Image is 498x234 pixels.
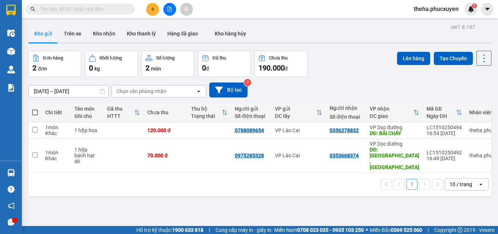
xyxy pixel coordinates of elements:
[235,113,268,119] div: Số điện thoại
[408,4,464,14] span: theha.phucxuyen
[275,127,322,133] div: VP Lào Cai
[427,106,456,112] div: Mã GD
[74,113,100,119] div: Ghi chú
[481,3,494,16] button: caret-down
[202,64,206,72] span: 0
[136,226,203,234] span: Hỗ trợ kỹ thuật:
[434,52,473,65] button: Tạo Chuyến
[107,113,134,119] div: HTTT
[215,226,272,234] span: Cung cấp máy in - giấy in:
[89,64,93,72] span: 0
[370,130,419,136] div: DĐ: BÃI CHÁY
[7,66,15,73] img: warehouse-icon
[74,127,100,133] div: 1 hộp hoa
[104,103,144,122] th: Toggle SortBy
[370,147,419,170] div: DĐ: cầu bình than ,BẮC NINH
[28,25,58,42] button: Kho gửi
[215,31,246,37] span: Kho hàng hủy
[458,227,463,233] span: copyright
[330,105,362,111] div: Người nhận
[151,66,161,72] span: món
[484,6,491,12] span: caret-down
[8,186,15,193] span: question-circle
[235,153,264,158] div: 0975285328
[330,127,359,133] div: 0356278832
[147,127,184,133] div: 120.000 đ
[107,106,134,112] div: Đã thu
[473,3,475,8] span: 1
[58,25,87,42] button: Trên xe
[45,156,67,161] div: Khác
[244,79,251,86] sup: 2
[330,114,362,120] div: Số điện thoại
[167,7,172,12] span: file-add
[145,64,149,72] span: 2
[7,47,15,55] img: warehouse-icon
[116,88,167,95] div: Chọn văn phòng nhận
[254,51,307,77] button: Chưa thu190.000đ
[146,3,159,16] button: plus
[275,113,316,119] div: ĐC lấy
[397,52,430,65] button: Lên hàng
[274,226,364,234] span: Miền Nam
[7,29,15,37] img: warehouse-icon
[198,51,251,77] button: Đã thu0đ
[87,25,121,42] button: Kho nhận
[423,103,466,122] th: Toggle SortBy
[427,150,462,156] div: LC1510250492
[330,153,359,158] div: 0353668374
[8,202,15,209] span: notification
[32,64,36,72] span: 2
[370,113,413,119] div: ĐC giao
[478,181,484,187] svg: open
[370,106,413,112] div: VP nhận
[235,106,268,112] div: Người gửi
[191,106,222,112] div: Thu hộ
[427,130,462,136] div: 16:54 [DATE]
[163,3,176,16] button: file-add
[209,226,210,234] span: |
[191,113,222,119] div: Trạng thái
[271,103,326,122] th: Toggle SortBy
[38,66,47,72] span: đơn
[275,106,316,112] div: VP gửi
[366,229,368,231] span: ⚪️
[370,124,419,130] div: VP Dọc đường
[269,55,288,61] div: Chưa thu
[74,147,100,164] div: 1 hộp bánh hạt dẻ
[172,227,203,233] strong: 1900 633 818
[7,84,15,92] img: solution-icon
[45,110,67,115] div: Chi tiết
[258,64,285,72] span: 190.000
[370,226,422,234] span: Miền Bắc
[285,66,288,72] span: đ
[43,55,63,61] div: Đơn hàng
[406,179,417,190] button: 1
[30,7,35,12] span: search
[213,55,226,61] div: Đã thu
[209,83,248,97] button: Bộ lọc
[45,130,67,136] div: Khác
[45,124,67,130] div: 1 món
[40,5,126,13] input: Tìm tên, số ĐT hoặc mã đơn
[180,3,193,16] button: aim
[150,7,155,12] span: plus
[147,110,184,115] div: Chưa thu
[141,51,194,77] button: Số lượng2món
[100,55,122,61] div: Khối lượng
[427,124,462,130] div: LC1510250494
[196,88,202,94] svg: open
[85,51,138,77] button: Khối lượng0kg
[156,55,175,61] div: Số lượng
[450,181,472,188] div: 10 / trang
[7,169,15,177] img: warehouse-icon
[184,7,189,12] span: aim
[94,66,100,72] span: kg
[235,127,264,133] div: 0788089654
[275,153,322,158] div: VP Lào Cai
[28,51,81,77] button: Đơn hàng2đơn
[187,103,231,122] th: Toggle SortBy
[162,25,204,42] button: Hàng đã giao
[297,227,364,233] strong: 0708 023 035 - 0935 103 250
[6,5,16,16] img: logo-vxr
